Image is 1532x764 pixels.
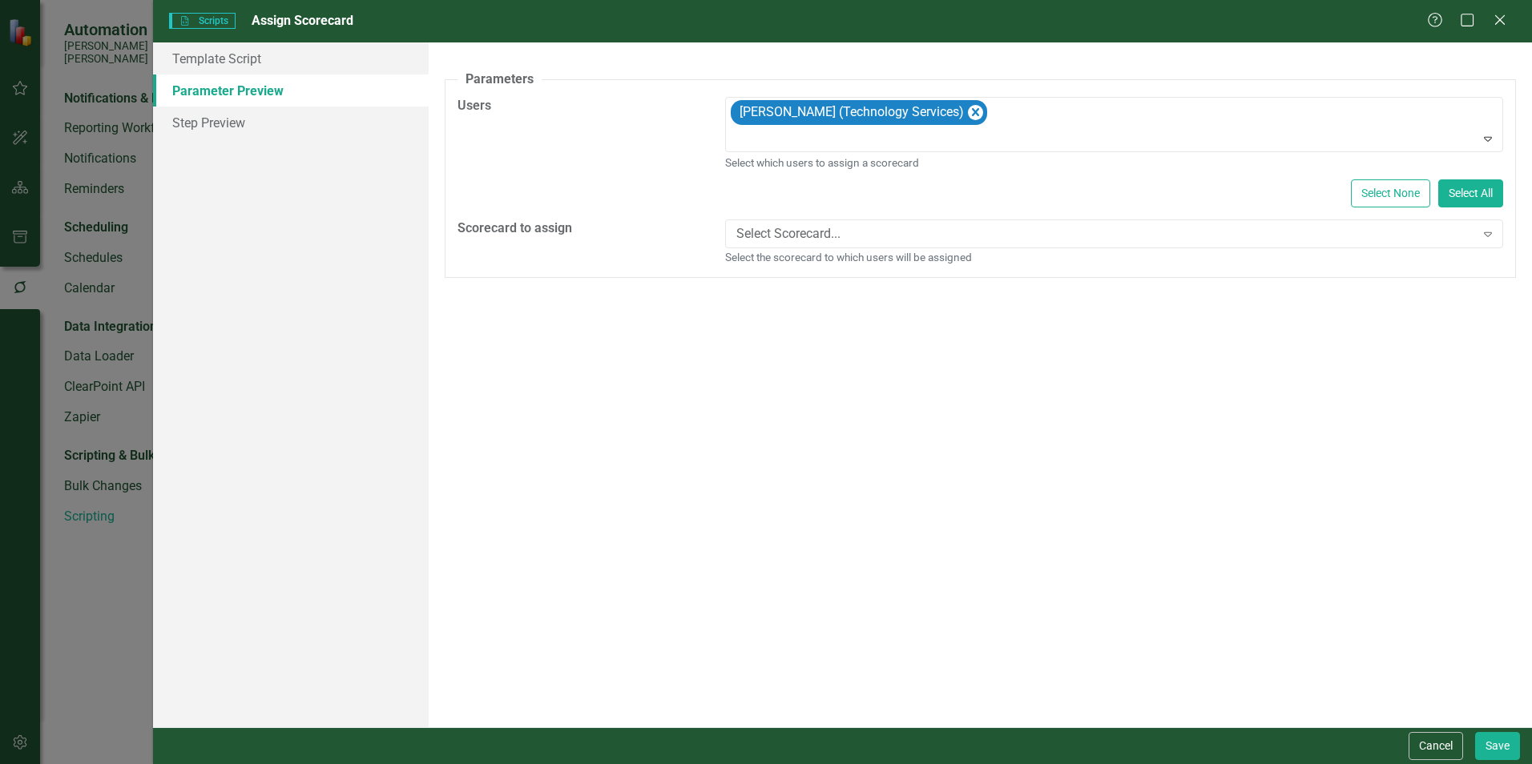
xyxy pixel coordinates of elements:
small: Select the scorecard to which users will be assigned [725,250,1503,265]
a: Parameter Preview [153,74,429,107]
span: Assign Scorecard [252,13,353,28]
a: Template Script [153,42,429,74]
legend: Parameters [458,70,542,89]
div: [PERSON_NAME] (Technology Services) [735,101,966,124]
label: Users [458,97,713,115]
button: Cancel [1409,732,1463,760]
span: Scripts [169,13,235,29]
button: Save [1475,732,1520,760]
div: Remove Cambria Fayall (Technology Services) [968,105,983,120]
a: Step Preview [153,107,429,139]
label: Scorecard to assign [458,219,713,238]
div: Select Scorecard... [736,224,1475,243]
button: Select None [1351,179,1430,207]
small: Select which users to assign a scorecard [725,155,1503,171]
button: Select All [1438,179,1503,207]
